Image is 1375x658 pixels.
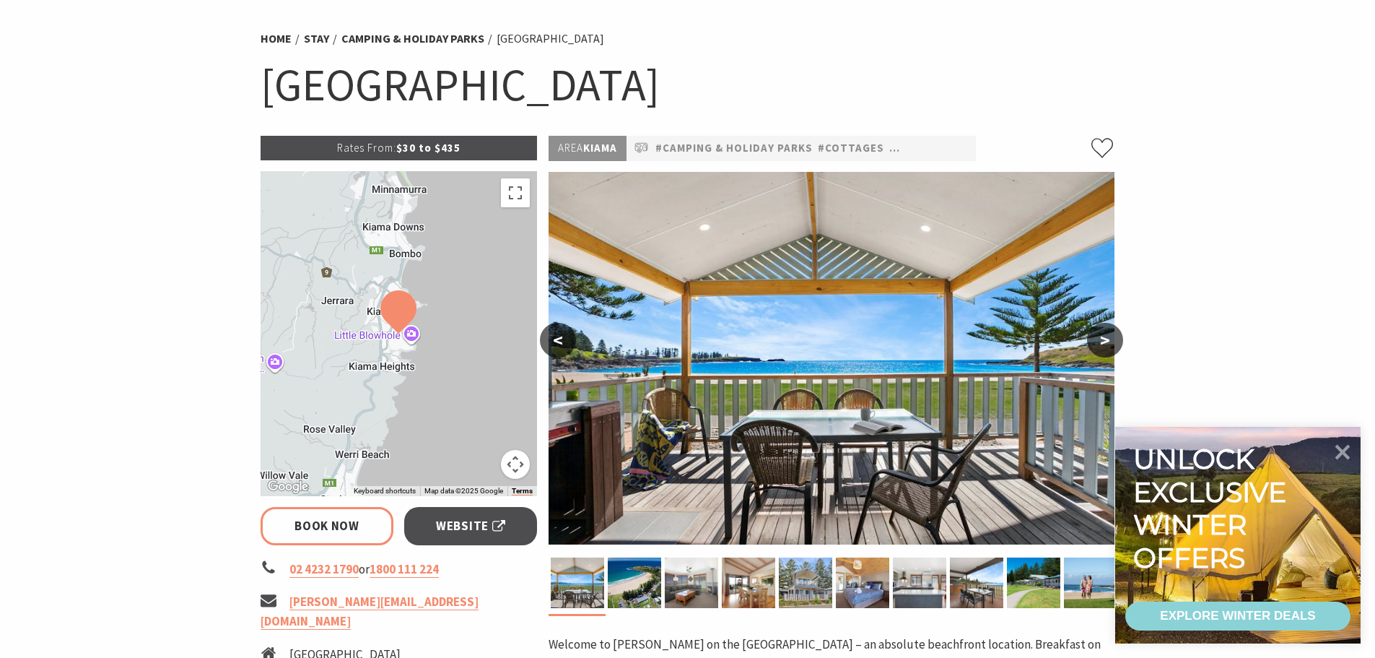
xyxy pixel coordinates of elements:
p: $30 to $435 [261,136,538,160]
img: Kendalls on the Beach Holiday Park [779,558,832,608]
img: Kendalls Beach [1064,558,1117,608]
div: EXPLORE WINTER DEALS [1160,602,1315,631]
p: Kiama [549,136,627,161]
a: Home [261,31,292,46]
button: Toggle fullscreen view [501,178,530,207]
span: Rates From: [337,141,396,155]
li: or [261,560,538,579]
a: 1800 111 224 [370,561,439,578]
img: Full size kitchen in Cabin 12 [893,558,946,608]
div: Unlock exclusive winter offers [1133,443,1293,574]
img: Google [264,477,312,496]
a: Open this area in Google Maps (opens a new window) [264,477,312,496]
img: Kendalls on the Beach Holiday Park [836,558,889,608]
a: EXPLORE WINTER DEALS [1125,602,1350,631]
a: #Cottages [818,139,884,157]
img: Kendalls on the Beach Holiday Park [722,558,775,608]
img: Beachfront cabins at Kendalls on the Beach Holiday Park [1007,558,1060,608]
h1: [GEOGRAPHIC_DATA] [261,56,1115,114]
button: < [540,323,576,358]
span: Website [436,516,505,536]
a: 02 4232 1790 [289,561,359,578]
button: Keyboard shortcuts [354,486,416,496]
img: Lounge room in Cabin 12 [665,558,718,608]
li: [GEOGRAPHIC_DATA] [497,30,604,48]
a: #Pet Friendly [889,139,973,157]
a: #Camping & Holiday Parks [655,139,813,157]
img: Kendalls on the Beach Holiday Park [549,172,1114,545]
img: Aerial view of Kendalls on the Beach Holiday Park [608,558,661,608]
img: Enjoy the beachfront view in Cabin 12 [950,558,1003,608]
span: Map data ©2025 Google [424,487,503,495]
button: Map camera controls [501,450,530,479]
a: Book Now [261,507,394,545]
a: Terms [512,487,533,495]
a: [PERSON_NAME][EMAIL_ADDRESS][DOMAIN_NAME] [261,594,479,630]
a: Camping & Holiday Parks [341,31,484,46]
span: Area [558,141,583,155]
a: Website [404,507,538,545]
a: Stay [304,31,329,46]
button: > [1087,323,1123,358]
img: Kendalls on the Beach Holiday Park [551,558,604,608]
